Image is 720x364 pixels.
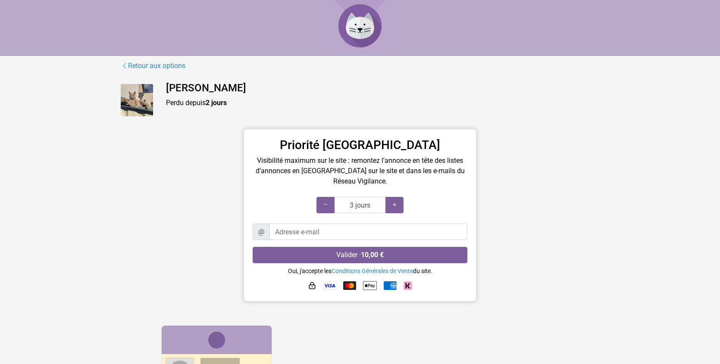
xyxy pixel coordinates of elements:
[166,82,599,94] h4: [PERSON_NAME]
[253,247,467,263] button: Valider ·10,00 €
[253,156,467,187] p: Visibilité maximum sur le site : remontez l'annonce en tête des listes d'annonces en [GEOGRAPHIC_...
[363,279,377,292] img: Apple Pay
[121,60,186,72] a: Retour aux options
[361,251,384,259] strong: 10,00 €
[206,99,227,107] strong: 2 jours
[253,138,467,152] h3: Priorité [GEOGRAPHIC_DATA]
[308,281,316,290] img: HTTPS : paiement sécurisé
[323,281,336,290] img: Visa
[253,224,270,240] span: @
[269,224,467,240] input: Adresse e-mail
[332,268,413,274] a: Conditions Générales de Vente
[288,268,432,274] small: Oui, j'accepte les du site.
[384,281,397,290] img: American Express
[166,98,599,108] p: Perdu depuis
[404,281,412,290] img: Klarna
[343,281,356,290] img: Mastercard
